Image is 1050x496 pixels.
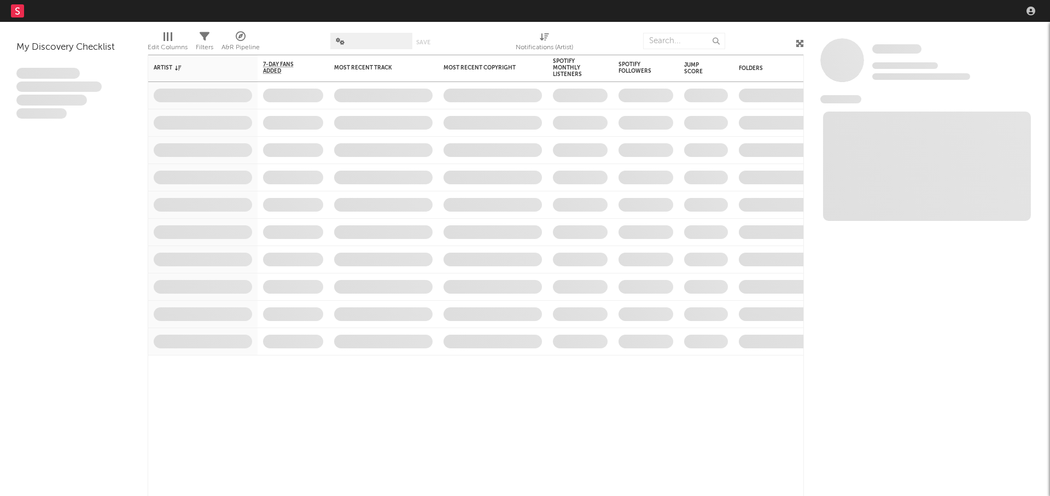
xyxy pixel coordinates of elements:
span: Some Artist [872,44,921,54]
div: Edit Columns [148,27,188,59]
div: Most Recent Track [334,65,416,71]
div: Spotify Monthly Listeners [553,58,591,78]
div: My Discovery Checklist [16,41,131,54]
div: Notifications (Artist) [516,27,573,59]
span: News Feed [820,95,861,103]
input: Search... [643,33,725,49]
div: Edit Columns [148,41,188,54]
div: Filters [196,27,213,59]
div: Artist [154,65,236,71]
button: Save [416,39,430,45]
span: 0 fans last week [872,73,970,80]
span: Integer aliquet in purus et [16,81,102,92]
div: Jump Score [684,62,711,75]
div: Most Recent Copyright [444,65,526,71]
div: A&R Pipeline [221,27,260,59]
span: Tracking Since: [DATE] [872,62,938,69]
div: Folders [739,65,821,72]
span: Lorem ipsum dolor [16,68,80,79]
div: A&R Pipeline [221,41,260,54]
span: 7-Day Fans Added [263,61,307,74]
span: Aliquam viverra [16,108,67,119]
a: Some Artist [872,44,921,55]
div: Spotify Followers [619,61,657,74]
span: Praesent ac interdum [16,95,87,106]
div: Notifications (Artist) [516,41,573,54]
div: Filters [196,41,213,54]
